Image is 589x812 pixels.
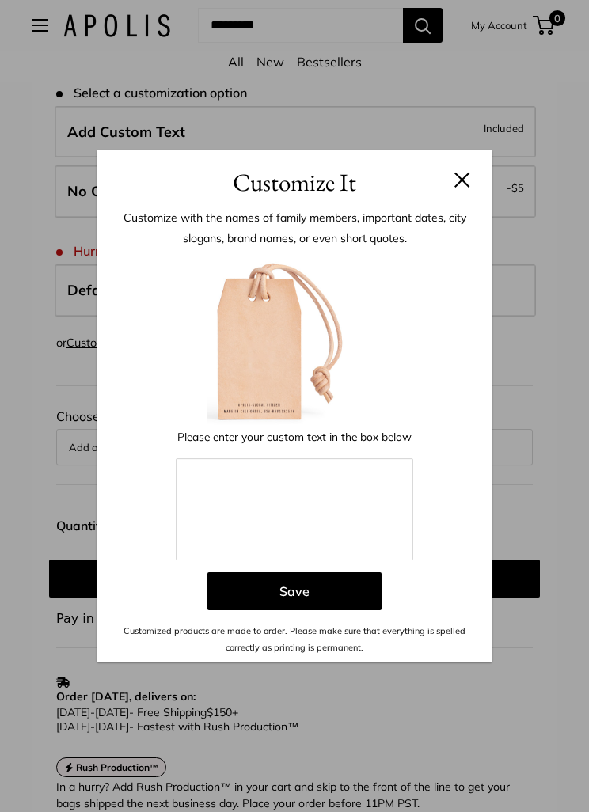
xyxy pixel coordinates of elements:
p: Customized products are made to order. Please make sure that everything is spelled correctly as p... [120,623,469,655]
p: Customize with the names of family members, important dates, city slogans, brand names, or even s... [120,207,469,249]
p: Please enter your custom text in the box below [176,427,413,447]
img: Blank-LuggageTagLetter-forCustomizer.jpg [207,252,382,427]
iframe: Sign Up via Text for Offers [13,752,169,799]
h3: Customize It [120,164,469,201]
button: Save [207,572,382,610]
